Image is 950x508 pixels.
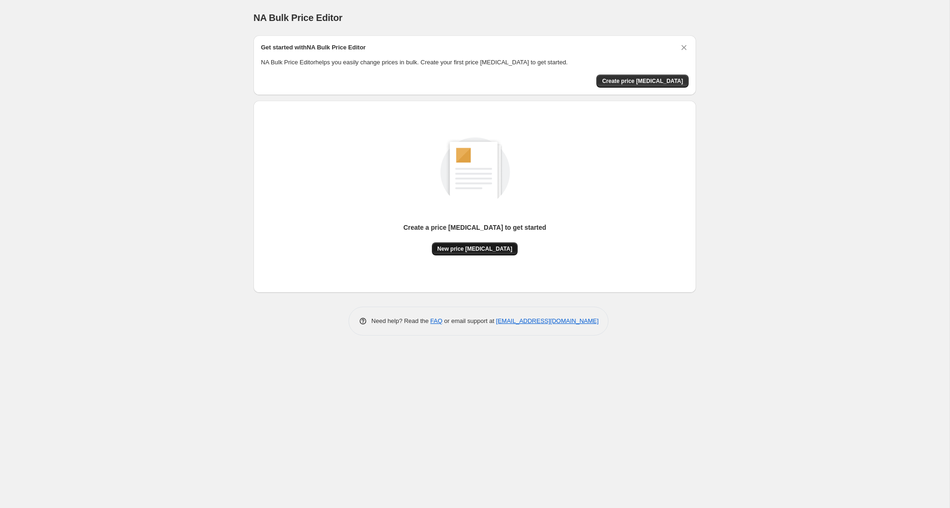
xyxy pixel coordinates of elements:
a: FAQ [431,317,443,324]
a: [EMAIL_ADDRESS][DOMAIN_NAME] [496,317,599,324]
span: Need help? Read the [371,317,431,324]
button: Create price change job [596,75,689,88]
span: or email support at [443,317,496,324]
span: New price [MEDICAL_DATA] [437,245,513,253]
span: Create price [MEDICAL_DATA] [602,77,683,85]
p: Create a price [MEDICAL_DATA] to get started [403,223,547,232]
p: NA Bulk Price Editor helps you easily change prices in bulk. Create your first price [MEDICAL_DAT... [261,58,689,67]
span: NA Bulk Price Editor [253,13,342,23]
button: Dismiss card [679,43,689,52]
h2: Get started with NA Bulk Price Editor [261,43,366,52]
button: New price [MEDICAL_DATA] [432,242,518,255]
